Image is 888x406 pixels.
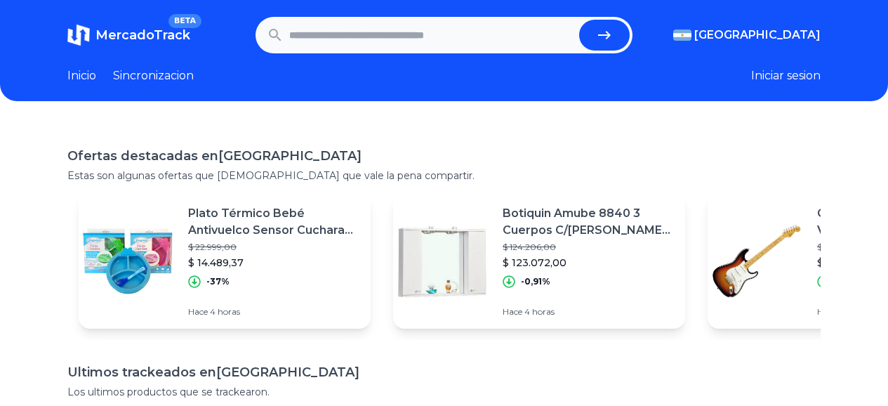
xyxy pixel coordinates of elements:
[67,24,90,46] img: MercadoTrack
[393,194,685,329] a: Featured imageBotiquin Amube 8840 3 Cuerpos C/[PERSON_NAME] Melamina 70x60 Cm$ 124.206,00$ 123.07...
[188,242,359,253] p: $ 22.999,00
[79,212,177,310] img: Featured image
[751,67,821,84] button: Iniciar sesion
[79,194,371,329] a: Featured imagePlato Térmico Bebé Antivuelco Sensor Cuchara Sopapa$ 22.999,00$ 14.489,37-37%Hace 4...
[67,169,821,183] p: Estas son algunas ofertas que [DEMOGRAPHIC_DATA] que vale la pena compartir.
[168,14,201,28] span: BETA
[673,30,691,41] img: Argentina
[503,242,674,253] p: $ 124.206,00
[503,256,674,270] p: $ 123.072,00
[67,67,96,84] a: Inicio
[113,67,194,84] a: Sincronizacion
[673,27,821,44] button: [GEOGRAPHIC_DATA]
[188,256,359,270] p: $ 14.489,37
[694,27,821,44] span: [GEOGRAPHIC_DATA]
[67,146,821,166] h1: Ofertas destacadas en [GEOGRAPHIC_DATA]
[521,276,550,287] p: -0,91%
[67,24,190,46] a: MercadoTrackBETA
[67,385,821,399] p: Los ultimos productos que se trackearon.
[503,306,674,317] p: Hace 4 horas
[206,276,230,287] p: -37%
[393,212,491,310] img: Featured image
[708,212,806,310] img: Featured image
[188,306,359,317] p: Hace 4 horas
[503,205,674,239] p: Botiquin Amube 8840 3 Cuerpos C/[PERSON_NAME] Melamina 70x60 Cm
[95,27,190,43] span: MercadoTrack
[67,362,821,382] h1: Ultimos trackeados en [GEOGRAPHIC_DATA]
[188,205,359,239] p: Plato Térmico Bebé Antivuelco Sensor Cuchara Sopapa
